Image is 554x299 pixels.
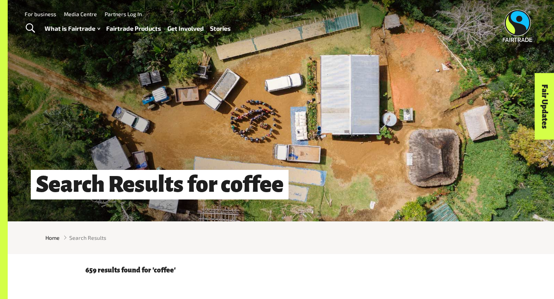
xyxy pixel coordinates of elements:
a: Toggle Search [21,19,40,38]
a: Home [45,234,60,242]
span: Search Results [69,234,106,242]
a: Fairtrade Products [106,23,161,34]
a: Partners Log In [105,11,142,17]
a: For business [25,11,56,17]
a: Media Centre [64,11,97,17]
img: Fairtrade Australia New Zealand logo [503,10,532,42]
a: Stories [210,23,231,34]
a: Get Involved [167,23,204,34]
a: What is Fairtrade [45,23,100,34]
p: 659 results found for 'coffee' [85,266,476,274]
h1: Search Results for coffee [31,170,289,199]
